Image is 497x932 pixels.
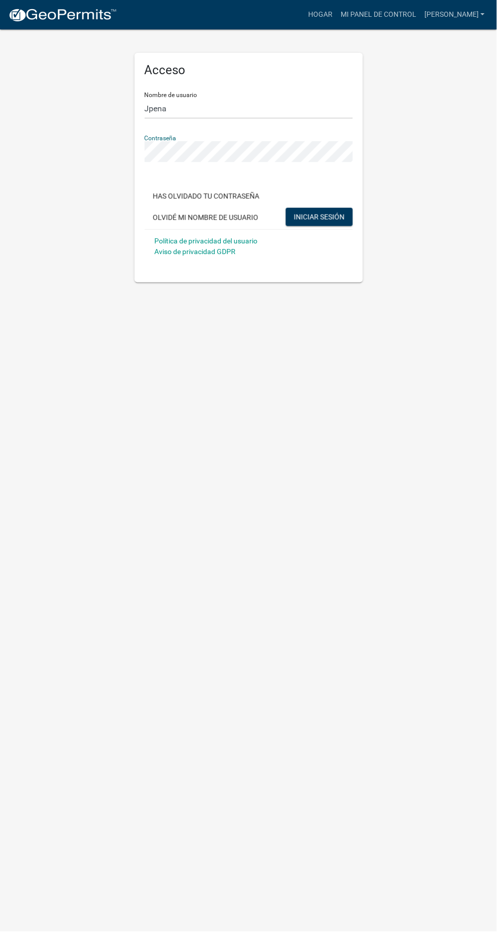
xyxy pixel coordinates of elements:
button: INICIAR SESIÓN [286,208,353,226]
font: Mi panel de control [341,10,416,18]
font: Has olvidado tu contraseña [153,192,259,200]
a: Política de privacidad del usuario [155,237,258,245]
font: Hogar [308,10,333,18]
font: Acceso [145,63,186,77]
font: [PERSON_NAME] [424,10,479,18]
a: Aviso de privacidad GDPR [155,247,236,256]
button: Olvidé mi nombre de usuario [145,208,267,227]
a: Mi panel de control [337,5,420,24]
a: Hogar [304,5,337,24]
button: Has olvidado tu contraseña [145,187,268,205]
font: INICIAR SESIÓN [294,212,345,221]
a: [PERSON_NAME] [420,5,489,24]
font: Olvidé mi nombre de usuario [153,213,258,222]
